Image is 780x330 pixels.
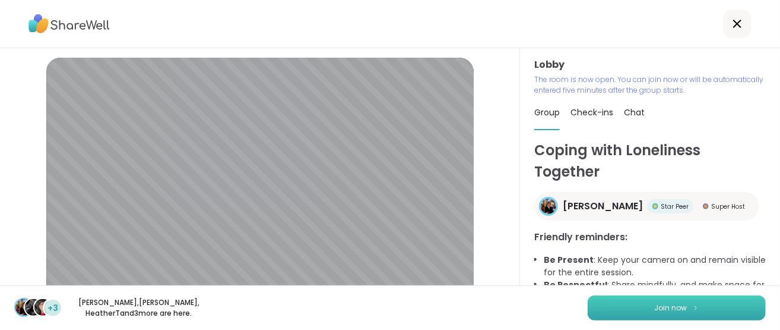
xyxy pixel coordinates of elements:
[28,10,110,37] img: ShareWell Logo
[661,202,689,211] span: Star Peer
[15,299,32,316] img: Judy
[703,203,709,209] img: Super Host
[655,303,687,313] span: Join now
[563,199,643,213] span: [PERSON_NAME]
[544,279,607,291] b: Be Respectful
[692,304,699,311] img: ShareWell Logomark
[72,297,205,319] p: [PERSON_NAME] , [PERSON_NAME] , HeatherT and 3 more are here.
[25,299,42,316] img: Alan_N
[534,74,766,96] p: The room is now open. You can join now or will be automatically entered five minutes after the gr...
[534,106,560,118] span: Group
[534,58,766,72] h3: Lobby
[534,140,766,183] h1: Coping with Loneliness Together
[711,202,745,211] span: Super Host
[624,106,645,118] span: Chat
[541,199,556,214] img: Judy
[570,106,613,118] span: Check-ins
[47,302,58,315] span: +3
[544,279,766,304] li: : Share mindfully, and make space for everyone to share!
[544,254,766,279] li: : Keep your camera on and remain visible for the entire session.
[534,192,759,221] a: Judy[PERSON_NAME]Star PeerStar PeerSuper HostSuper Host
[652,203,658,209] img: Star Peer
[588,296,766,320] button: Join now
[544,254,594,266] b: Be Present
[34,299,51,316] img: HeatherT
[534,230,766,244] h3: Friendly reminders:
